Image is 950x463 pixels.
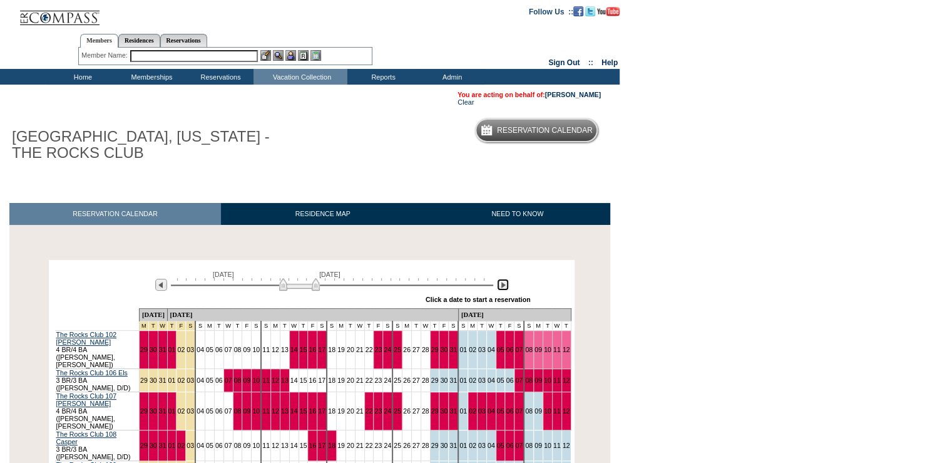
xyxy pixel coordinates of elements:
[300,442,307,449] a: 15
[328,442,335,449] a: 18
[177,407,185,415] a: 02
[478,346,486,353] a: 03
[309,442,316,449] a: 16
[215,377,223,384] a: 06
[252,442,260,449] a: 10
[168,377,176,384] a: 01
[176,321,186,331] td: New Year's
[167,309,458,321] td: [DATE]
[548,58,580,67] a: Sign Out
[488,442,495,449] a: 04
[252,346,260,353] a: 10
[374,346,382,353] a: 23
[497,407,504,415] a: 05
[206,407,213,415] a: 05
[234,346,242,353] a: 08
[440,377,447,384] a: 30
[308,321,317,331] td: F
[140,377,148,384] a: 29
[374,321,383,331] td: F
[290,377,298,384] a: 14
[488,377,495,384] a: 04
[459,346,467,353] a: 01
[356,377,364,384] a: 21
[186,346,194,353] a: 03
[140,442,148,449] a: 29
[309,346,316,353] a: 16
[214,321,223,331] td: T
[225,442,232,449] a: 07
[458,309,571,321] td: [DATE]
[597,7,620,14] a: Subscribe to our YouTube Channel
[242,321,252,331] td: F
[515,407,523,415] a: 07
[534,407,542,415] a: 09
[515,346,523,353] a: 07
[449,321,458,331] td: S
[496,321,505,331] td: T
[573,7,583,14] a: Become our fan on Facebook
[506,442,513,449] a: 06
[459,377,467,384] a: 01
[272,407,279,415] a: 12
[47,69,116,85] td: Home
[525,346,533,353] a: 08
[439,321,449,331] td: F
[185,69,253,85] td: Reservations
[272,442,279,449] a: 12
[412,377,420,384] a: 27
[486,321,496,331] td: W
[422,377,429,384] a: 28
[534,377,542,384] a: 09
[318,377,325,384] a: 17
[215,442,223,449] a: 06
[601,58,618,67] a: Help
[337,346,345,353] a: 19
[561,321,571,331] td: T
[402,321,412,331] td: M
[318,346,325,353] a: 17
[159,346,166,353] a: 31
[243,377,250,384] a: 09
[273,50,283,61] img: View
[328,346,335,353] a: 18
[347,346,354,353] a: 20
[534,346,542,353] a: 09
[233,321,242,331] td: T
[281,346,289,353] a: 13
[177,346,185,353] a: 02
[411,321,421,331] td: T
[271,321,280,331] td: M
[431,377,439,384] a: 29
[529,6,573,16] td: Follow Us ::
[384,442,391,449] a: 24
[543,321,552,331] td: T
[262,377,270,384] a: 11
[56,430,117,445] a: The Rocks Club 108 Casper
[449,346,457,353] a: 31
[9,126,290,164] h1: [GEOGRAPHIC_DATA], [US_STATE] - THE ROCKS CLUB
[506,377,513,384] a: 06
[449,377,457,384] a: 31
[197,407,204,415] a: 04
[206,346,213,353] a: 05
[416,69,485,85] td: Admin
[272,346,279,353] a: 12
[328,377,335,384] a: 18
[469,346,476,353] a: 02
[160,34,207,47] a: Reservations
[365,377,373,384] a: 22
[55,392,140,430] td: 4 BR/4 BA ([PERSON_NAME], [PERSON_NAME])
[403,442,411,449] a: 26
[289,321,299,331] td: W
[477,321,486,331] td: T
[515,442,523,449] a: 07
[9,203,221,225] a: RESERVATION CALENDAR
[139,321,148,331] td: New Year's
[488,407,495,415] a: 04
[573,6,583,16] img: Become our fan on Facebook
[206,377,213,384] a: 05
[337,377,345,384] a: 19
[515,377,523,384] a: 07
[422,346,429,353] a: 28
